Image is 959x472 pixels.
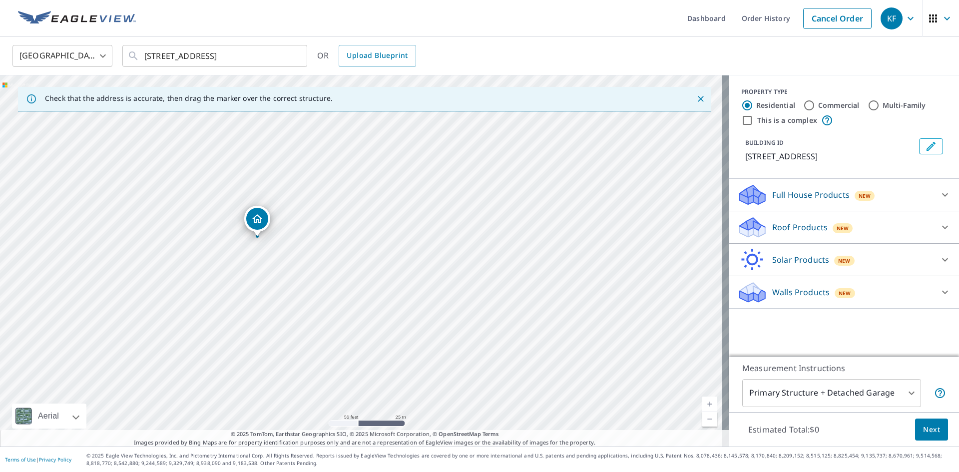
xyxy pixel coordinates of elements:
div: Aerial [35,404,62,429]
a: Cancel Order [803,8,872,29]
p: Solar Products [772,254,829,266]
a: Upload Blueprint [339,45,416,67]
div: Primary Structure + Detached Garage [742,379,921,407]
span: New [838,257,851,265]
div: PROPERTY TYPE [741,87,947,96]
span: Your report will include the primary structure and a detached garage if one exists. [934,387,946,399]
div: KF [881,7,903,29]
label: This is a complex [757,115,817,125]
span: New [837,224,849,232]
a: OpenStreetMap [439,430,480,438]
div: [GEOGRAPHIC_DATA] [12,42,112,70]
p: Estimated Total: $0 [740,419,827,441]
p: Measurement Instructions [742,362,946,374]
span: New [859,192,871,200]
p: Full House Products [772,189,850,201]
button: Edit building 1 [919,138,943,154]
div: OR [317,45,416,67]
div: Solar ProductsNew [737,248,951,272]
span: Upload Blueprint [347,49,408,62]
a: Current Level 19, Zoom In [702,397,717,412]
div: Roof ProductsNew [737,215,951,239]
input: Search by address or latitude-longitude [144,42,287,70]
a: Current Level 19, Zoom Out [702,412,717,427]
label: Multi-Family [883,100,926,110]
div: Full House ProductsNew [737,183,951,207]
a: Terms [482,430,499,438]
button: Close [694,92,707,105]
span: Next [923,424,940,436]
div: Aerial [12,404,86,429]
p: Walls Products [772,286,830,298]
p: Roof Products [772,221,828,233]
img: EV Logo [18,11,136,26]
div: Walls ProductsNew [737,280,951,304]
p: BUILDING ID [745,138,784,147]
span: © 2025 TomTom, Earthstar Geographics SIO, © 2025 Microsoft Corporation, © [231,430,499,439]
p: [STREET_ADDRESS] [745,150,915,162]
p: © 2025 Eagle View Technologies, Inc. and Pictometry International Corp. All Rights Reserved. Repo... [86,452,954,467]
label: Residential [756,100,795,110]
button: Next [915,419,948,441]
label: Commercial [818,100,860,110]
p: Check that the address is accurate, then drag the marker over the correct structure. [45,94,333,103]
p: | [5,457,71,463]
a: Privacy Policy [39,456,71,463]
a: Terms of Use [5,456,36,463]
span: New [839,289,851,297]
